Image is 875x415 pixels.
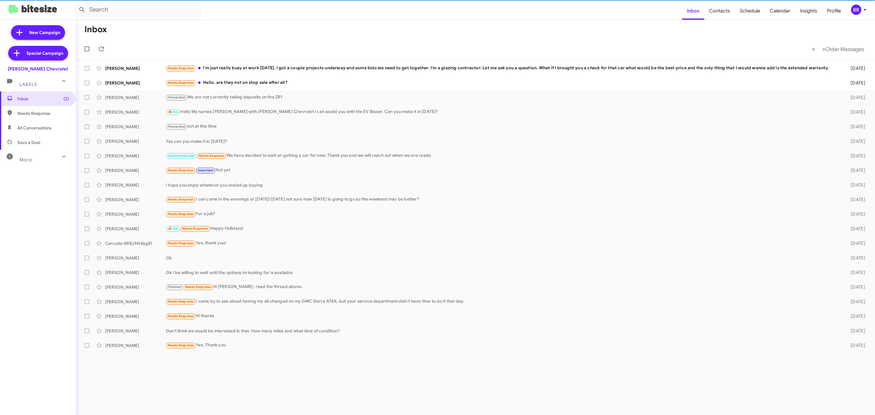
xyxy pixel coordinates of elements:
span: Special Campaign [26,50,63,56]
span: Needs Response [168,314,194,318]
div: [DATE] [838,109,870,115]
div: [PERSON_NAME] [105,94,166,101]
div: [DATE] [838,124,870,130]
button: BR [846,5,868,15]
input: Search [74,2,201,17]
div: I came by to see about having my oil changed on my GMC Sierra AT4X, but your service department d... [166,298,838,305]
div: [DATE] [838,342,870,348]
div: [PERSON_NAME] [105,269,166,276]
div: I can come in the evenings or [DATE]/[DATE] not sure how [DATE] is going to go so the weekend may... [166,196,838,203]
div: For a job? [166,211,838,218]
span: New Campaign [29,29,60,36]
div: [DATE] [838,211,870,217]
span: 🔥 Hot [168,227,178,231]
div: [PERSON_NAME] [105,211,166,217]
div: [DATE] [838,65,870,71]
div: [PERSON_NAME] [105,299,166,305]
span: Needs Response [182,227,208,231]
a: Calendar [765,2,795,20]
span: Needs Response [168,212,194,216]
div: [PERSON_NAME] [105,80,166,86]
div: Ok [166,255,838,261]
div: Hello My names [PERSON_NAME] with [PERSON_NAME] Chevrolet I can assist you with the EV Blazer. Ca... [166,108,838,115]
div: [DATE] [838,226,870,232]
span: Needs Response [168,241,194,245]
span: Older Messages [825,46,864,53]
span: (2) [63,96,69,102]
div: [PERSON_NAME] [105,65,166,71]
span: » [822,45,825,53]
div: [PERSON_NAME] [105,197,166,203]
a: Insights [795,2,822,20]
div: We are not currently taking deposits on the ZR1 [166,94,838,101]
span: Inbox [17,96,69,102]
div: [DATE] [838,167,870,173]
div: [DATE] [838,284,870,290]
div: [PERSON_NAME] [105,182,166,188]
div: [PERSON_NAME] [105,167,166,173]
span: Needs Response [199,154,225,158]
div: [DATE] [838,182,870,188]
div: [DATE] [838,80,870,86]
a: New Campaign [11,25,65,40]
span: « [812,45,815,53]
span: Save a Deal [17,139,40,146]
span: All Conversations [17,125,52,131]
span: Forwarded [166,95,187,101]
a: Contacts [704,2,735,20]
span: Needs Response [185,285,211,289]
div: not at this time [166,123,838,130]
div: Carcode-M1Eyf4Hlag81 [105,240,166,246]
span: Needs Response [168,168,194,172]
div: I'm just really busy at work [DATE]. I got a couple projects underway and some bids we need to ge... [166,65,838,72]
div: Hi thanks [166,313,838,320]
span: Needs Response [17,110,69,116]
span: Needs Response [168,66,194,70]
span: Schedule [735,2,765,20]
span: Finished [168,285,181,289]
div: [DATE] [838,328,870,334]
div: Yes. Thank you [166,342,838,349]
div: Not yet [166,167,838,174]
div: [DATE] [838,197,870,203]
div: [DATE] [838,269,870,276]
div: [PERSON_NAME] [105,328,166,334]
div: Ok I be willing to wait until the options im looking for is available [166,269,838,276]
div: [PERSON_NAME] [105,109,166,115]
div: [PERSON_NAME] [105,284,166,290]
div: [DATE] [838,94,870,101]
span: Needs Response [168,197,194,201]
span: Forwarded [166,124,187,130]
button: Previous [808,43,819,55]
span: 🔥 Hot [168,110,178,114]
div: [PERSON_NAME] [105,313,166,319]
div: [DATE] [838,240,870,246]
div: Hello, are they not on stop sale after all? [166,79,838,86]
a: Special Campaign [8,46,68,60]
span: More [19,157,32,163]
div: [PERSON_NAME] [105,138,166,144]
div: [DATE] [838,153,870,159]
div: We have decided to wait on getting a car for now. Thank you and we will reach out when we are ready. [166,152,838,159]
div: I hope you enjoy whatever you ended up buying [166,182,838,188]
div: Yes can you make it in [DATE]? [166,138,838,144]
div: [DATE] [838,299,870,305]
span: Needs Response [168,81,194,85]
div: [PERSON_NAME] [105,124,166,130]
span: Labels [19,82,37,87]
div: BR [851,5,861,15]
div: [PERSON_NAME] [105,153,166,159]
div: Happy Holidays! [166,225,838,232]
div: Hi [PERSON_NAME]- read the thread above. [166,283,838,290]
h1: Inbox [84,25,107,34]
div: [DATE] [838,138,870,144]
a: Inbox [682,2,704,20]
div: [DATE] [838,255,870,261]
div: [PERSON_NAME] [105,255,166,261]
a: Profile [822,2,846,20]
